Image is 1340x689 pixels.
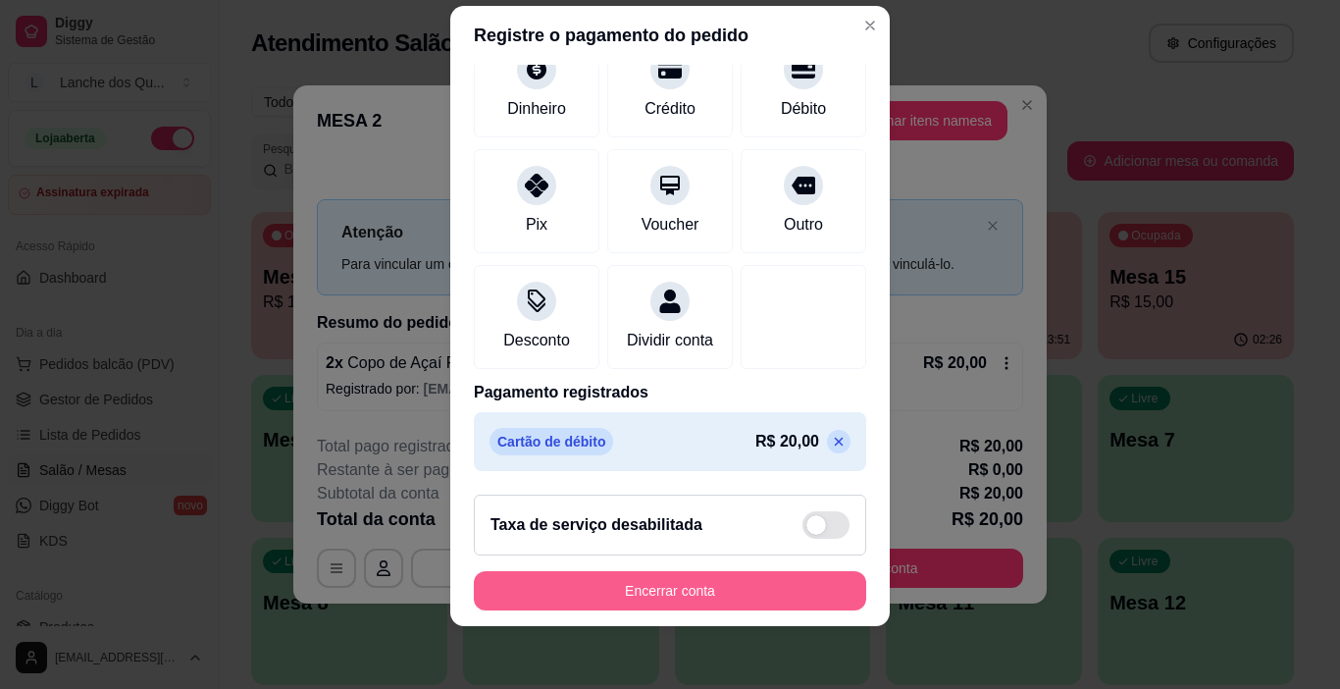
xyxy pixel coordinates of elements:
div: Pix [526,213,547,237]
p: R$ 20,00 [755,430,819,453]
div: Crédito [644,97,696,121]
p: Pagamento registrados [474,381,866,404]
div: Dividir conta [627,329,713,352]
div: Débito [781,97,826,121]
div: Dinheiro [507,97,566,121]
h2: Taxa de serviço desabilitada [490,513,702,537]
div: Desconto [503,329,570,352]
p: Cartão de débito [490,428,613,455]
button: Encerrar conta [474,571,866,610]
button: Close [854,10,886,41]
div: Outro [784,213,823,237]
div: Voucher [642,213,699,237]
header: Registre o pagamento do pedido [450,6,890,65]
